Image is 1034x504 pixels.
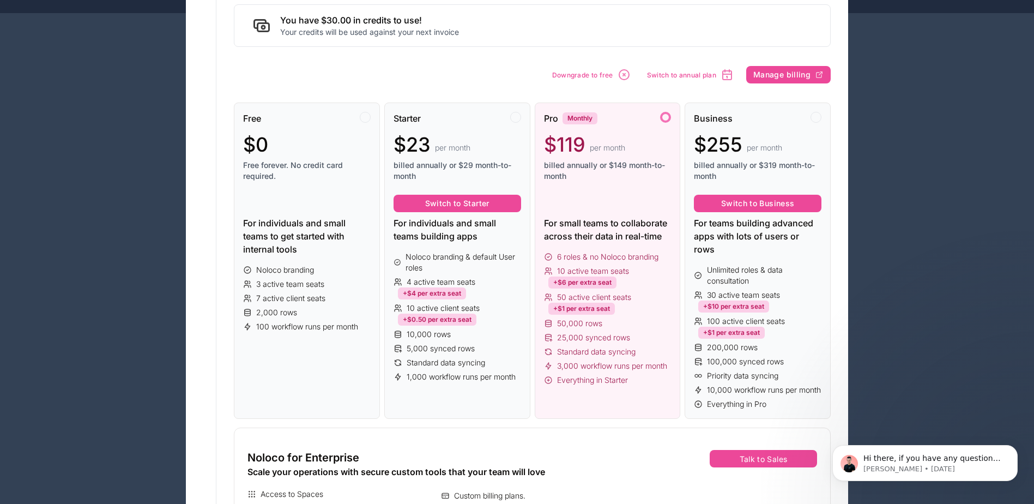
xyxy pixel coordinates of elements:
span: $255 [694,134,742,155]
span: Manage billing [753,70,811,80]
span: per month [747,142,782,153]
button: Manage billing [746,66,831,83]
button: Talk to Sales [710,450,817,467]
button: Switch to annual plan [643,64,737,85]
span: 10,000 rows [407,329,451,340]
div: +$6 per extra seat [548,277,616,289]
span: Starter [394,112,421,125]
span: per month [435,142,470,153]
div: For small teams to collaborate across their data in real-time [544,217,672,243]
div: For individuals and small teams to get started with internal tools [243,217,371,256]
span: 6 roles & no Noloco branding [557,251,658,262]
iframe: Intercom notifications message [816,422,1034,499]
span: Unlimited roles & data consultation [707,265,821,286]
span: billed annually or $29 month-to-month [394,160,521,182]
span: Everything in Pro [707,399,766,410]
span: 4 active team seats [407,277,475,287]
div: +$1 per extra seat [698,327,765,339]
span: Noloco branding [256,265,314,275]
span: 100 workflow runs per month [256,321,358,332]
span: 50,000 rows [557,318,602,329]
span: Access to Spaces [261,489,323,500]
button: Switch to Business [694,195,821,212]
span: Switch to annual plan [647,71,716,79]
span: Custom billing plans. [454,490,525,501]
span: Business [694,112,733,125]
span: Pro [544,112,558,125]
span: Standard data syncing [557,346,636,357]
h2: You have $30.00 in credits to use! [280,14,459,27]
span: $0 [243,134,268,155]
span: 5,000 synced rows [407,343,475,354]
span: 10,000 workflow runs per month [707,385,821,395]
button: Downgrade to free [548,64,634,85]
div: +$10 per extra seat [698,301,769,313]
span: 2,000 rows [256,307,297,318]
span: 10 active team seats [557,266,629,277]
span: Downgrade to free [552,71,613,79]
span: Noloco for Enterprise [247,450,359,465]
div: +$0.50 per extra seat [398,314,476,326]
div: Scale your operations with secure custom tools that your team will love [247,465,630,478]
span: 100,000 synced rows [707,356,784,367]
div: For individuals and small teams building apps [394,217,521,243]
span: 7 active client seats [256,293,325,304]
span: Priority data syncing [707,370,778,381]
span: Noloco branding & default User roles [406,251,521,273]
span: billed annually or $319 month-to-month [694,160,821,182]
span: 50 active client seats [557,292,631,303]
span: 100 active client seats [707,316,785,327]
span: 200,000 rows [707,342,758,353]
div: +$4 per extra seat [398,287,466,299]
span: 30 active team seats [707,290,780,301]
span: 3 active team seats [256,279,324,290]
span: 1,000 workflow runs per month [407,371,516,382]
span: Free [243,112,261,125]
div: Monthly [563,112,597,124]
span: $119 [544,134,585,155]
span: Everything in Starter [557,375,628,386]
span: $23 [394,134,431,155]
span: billed annually or $149 month-to-month [544,160,672,182]
span: per month [590,142,625,153]
button: Switch to Starter [394,195,521,212]
span: 3,000 workflow runs per month [557,361,667,371]
p: Your credits will be used against your next invoice [280,27,459,38]
div: +$1 per extra seat [548,303,615,315]
span: Free forever. No credit card required. [243,160,371,182]
span: Standard data syncing [407,357,485,368]
span: 25,000 synced rows [557,332,630,343]
span: 10 active client seats [407,303,480,314]
div: For teams building advanced apps with lots of users or rows [694,217,821,256]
